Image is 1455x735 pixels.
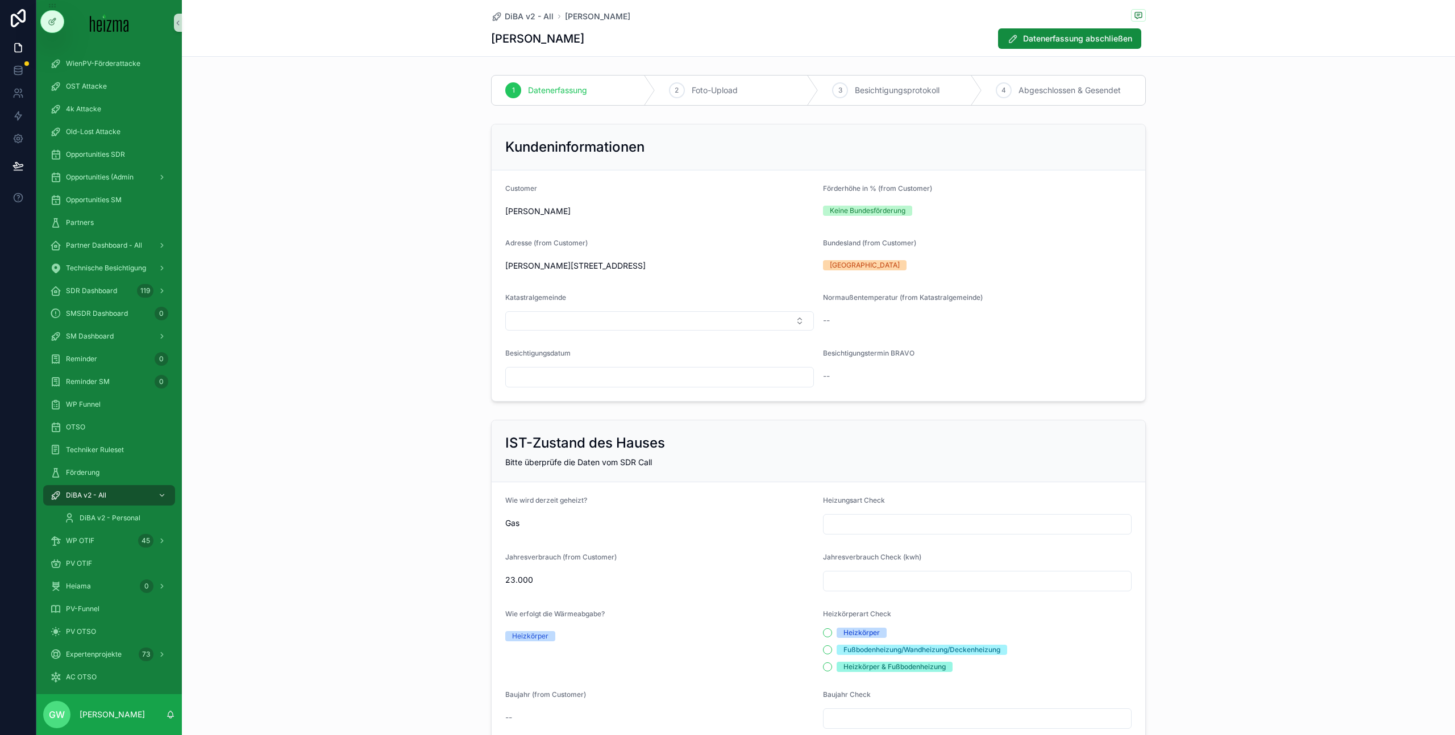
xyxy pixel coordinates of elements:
[512,631,548,641] div: Heizkörper
[66,218,94,227] span: Partners
[43,485,175,506] a: DiBA v2 - All
[43,190,175,210] a: Opportunities SM
[823,370,830,382] span: --
[66,150,125,159] span: Opportunities SDR
[43,167,175,187] a: Opportunities (Admin
[675,86,679,95] span: 2
[43,326,175,346] a: SM Dashboard
[66,332,114,341] span: SM Dashboard
[1018,85,1121,96] span: Abgeschlossen & Gesendet
[43,258,175,278] a: Technische Besichtigung
[43,394,175,415] a: WP Funnel
[66,309,128,318] span: SMSDR Dashboard
[823,553,921,561] span: Jahresverbrauch Check (kwh)
[43,462,175,483] a: Förderung
[80,513,140,523] span: DiBA v2 - Personal
[140,579,153,593] div: 0
[66,423,85,432] span: OTSO
[505,260,814,272] span: [PERSON_NAME][STREET_ADDRESS]
[830,206,905,216] div: Keine Bundesförderung
[43,417,175,437] a: OTSO
[43,371,175,392] a: Reminder SM0
[43,281,175,301] a: SDR Dashboard119
[43,122,175,142] a: Old-Lost Attacke
[505,311,814,331] button: Select Button
[838,86,842,95] span: 3
[137,284,153,298] div: 119
[66,559,92,568] span: PV OTIF
[43,53,175,74] a: WienPV-Förderattacke
[491,31,584,47] h1: [PERSON_NAME]
[855,85,939,96] span: Besichtigungsprotokoll
[823,690,871,699] span: Baujahr Check
[505,239,588,247] span: Adresse (from Customer)
[998,28,1141,49] button: Datenerfassung abschließen
[66,127,120,136] span: Old-Lost Attacke
[43,212,175,233] a: Partners
[491,11,554,22] a: DiBA v2 - All
[843,645,1000,655] div: Fußbodenheizung/Wandheizung/Deckenheizung
[823,496,885,504] span: Heizungsart Check
[823,184,932,193] span: Förderhöhe in % (from Customer)
[43,621,175,642] a: PV OTSO
[43,644,175,665] a: Expertenprojekte73
[36,45,182,694] div: scrollable content
[505,574,814,586] span: 23.000
[66,400,101,409] span: WP Funnel
[80,709,145,720] p: [PERSON_NAME]
[66,650,122,659] span: Expertenprojekte
[66,173,134,182] span: Opportunities (Admin
[43,599,175,619] a: PV-Funnel
[66,468,99,477] span: Förderung
[843,662,946,672] div: Heizkörper & Fußbodenheizung
[66,264,146,273] span: Technische Besichtigung
[66,377,110,386] span: Reminder SM
[66,354,97,364] span: Reminder
[823,609,891,618] span: Heizkörperart Check
[66,105,101,114] span: 4k Attacke
[505,553,617,561] span: Jahresverbrauch (from Customer)
[43,99,175,119] a: 4k Attacke
[505,517,814,529] span: Gas
[823,239,916,247] span: Bundesland (from Customer)
[505,138,645,156] h2: Kundeninformationen
[66,241,142,250] span: Partner Dashboard - All
[66,627,96,636] span: PV OTSO
[66,582,91,591] span: Heiama
[512,86,515,95] span: 1
[138,534,153,548] div: 45
[505,11,554,22] span: DiBA v2 - All
[155,375,168,389] div: 0
[66,59,140,68] span: WienPV-Förderattacke
[43,235,175,256] a: Partner Dashboard - All
[43,144,175,165] a: Opportunities SDR
[505,609,605,618] span: Wie erfolgt die Wärmeabgabe?
[43,531,175,551] a: WP OTIF45
[505,184,537,193] span: Customer
[66,673,97,682] span: AC OTSO
[139,648,153,661] div: 73
[565,11,630,22] a: [PERSON_NAME]
[66,82,107,91] span: OST Attacke
[505,206,571,217] span: [PERSON_NAME]
[43,303,175,324] a: SMSDR Dashboard0
[505,712,512,723] span: --
[1001,86,1006,95] span: 4
[43,440,175,460] a: Techniker Ruleset
[155,307,168,320] div: 0
[505,457,652,467] span: Bitte überprüfe die Daten vom SDR Call
[830,260,900,270] div: [GEOGRAPHIC_DATA]
[155,352,168,366] div: 0
[66,604,99,613] span: PV-Funnel
[692,85,738,96] span: Foto-Upload
[66,195,122,204] span: Opportunities SM
[505,434,665,452] h2: IST-Zustand des Hauses
[43,349,175,369] a: Reminder0
[49,708,65,721] span: GW
[505,496,587,504] span: Wie wird derzeit geheizt?
[66,286,117,295] span: SDR Dashboard
[66,536,94,545] span: WP OTIF
[843,628,880,638] div: Heizkörper
[43,76,175,97] a: OST Attacke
